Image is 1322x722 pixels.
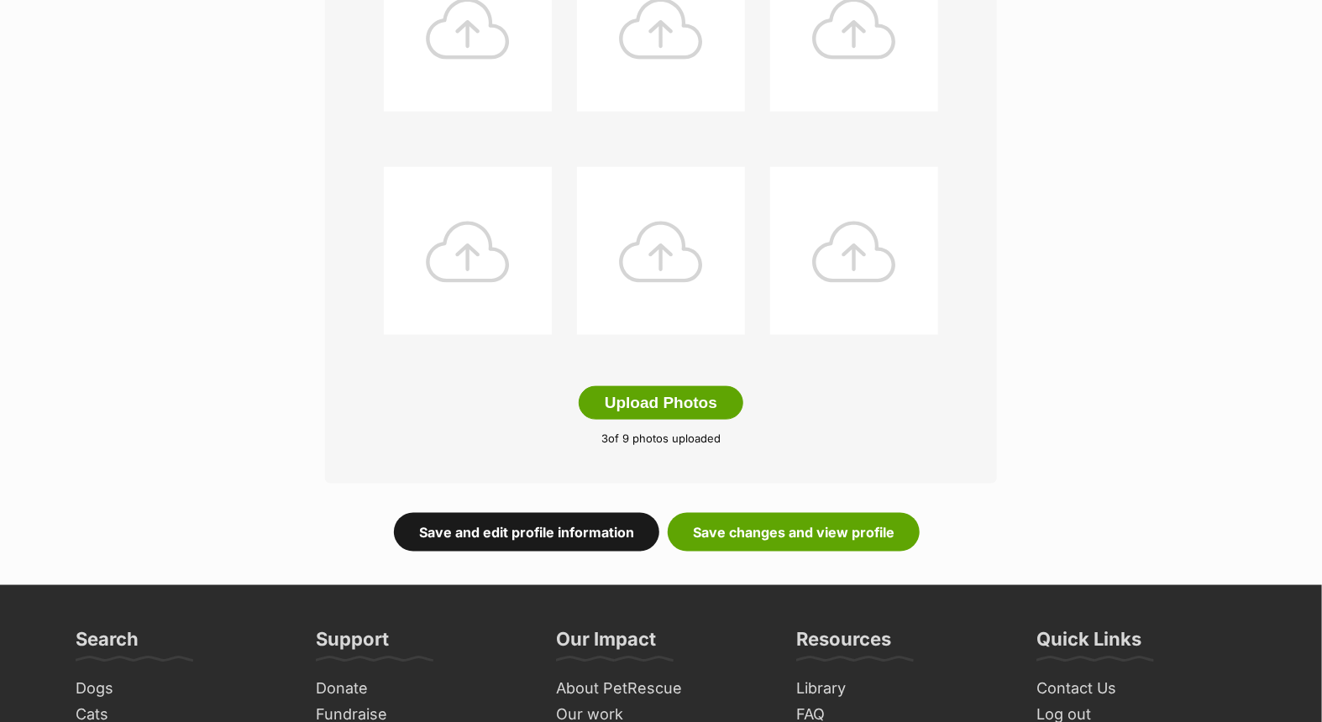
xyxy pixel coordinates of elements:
[76,627,139,661] h3: Search
[309,676,532,702] a: Donate
[556,627,656,661] h3: Our Impact
[579,386,743,420] button: Upload Photos
[668,513,920,552] a: Save changes and view profile
[69,676,292,702] a: Dogs
[1030,676,1253,702] a: Contact Us
[601,432,608,445] span: 3
[316,627,389,661] h3: Support
[1036,627,1141,661] h3: Quick Links
[394,513,659,552] a: Save and edit profile information
[796,627,891,661] h3: Resources
[549,676,773,702] a: About PetRescue
[790,676,1013,702] a: Library
[350,431,972,447] p: of 9 photos uploaded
